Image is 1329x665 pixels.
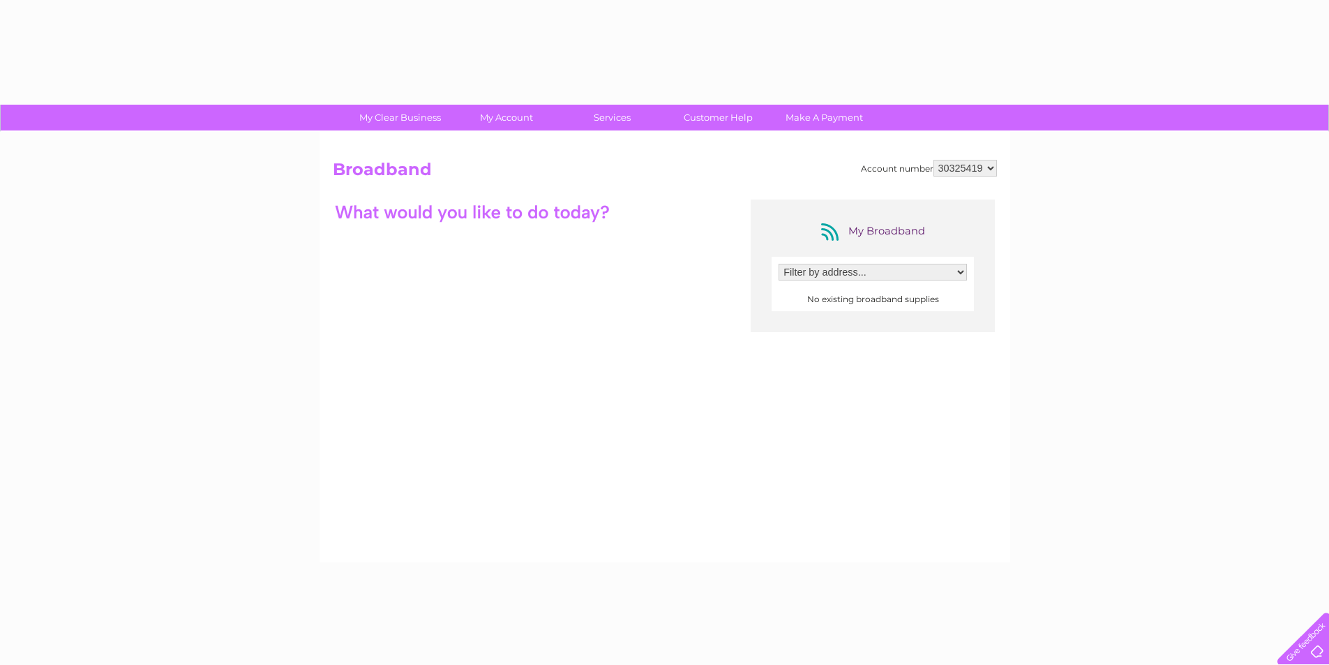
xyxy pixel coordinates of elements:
[767,105,882,130] a: Make A Payment
[817,221,929,243] div: My Broadband
[555,105,670,130] a: Services
[661,105,776,130] a: Customer Help
[779,294,967,304] center: No existing broadband supplies
[333,160,997,186] h2: Broadband
[449,105,564,130] a: My Account
[861,160,997,177] div: Account number
[343,105,458,130] a: My Clear Business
